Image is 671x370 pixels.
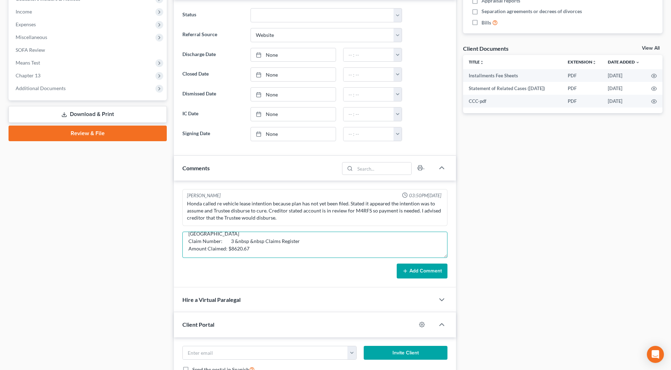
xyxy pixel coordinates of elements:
[179,67,247,82] label: Closed Date
[343,48,394,62] input: -- : --
[182,165,210,171] span: Comments
[183,346,348,360] input: Enter email
[602,95,645,107] td: [DATE]
[187,192,221,199] div: [PERSON_NAME]
[179,87,247,101] label: Dismissed Date
[16,72,40,78] span: Chapter 13
[251,107,336,121] a: None
[602,82,645,95] td: [DATE]
[182,296,241,303] span: Hire a Virtual Paralegal
[179,107,247,121] label: IC Date
[9,126,167,141] a: Review & File
[642,46,660,51] a: View All
[251,68,336,81] a: None
[463,69,562,82] td: Installments Fee Sheets
[343,107,394,121] input: -- : --
[568,59,596,65] a: Extensionunfold_more
[179,127,247,141] label: Signing Date
[608,59,640,65] a: Date Added expand_more
[602,69,645,82] td: [DATE]
[482,19,491,26] span: Bills
[16,9,32,15] span: Income
[562,69,602,82] td: PDF
[187,200,443,221] div: Honda called re vehicle lease intention because plan has not yet been filed. Stated it appeared t...
[179,48,247,62] label: Discharge Date
[251,88,336,101] a: None
[179,28,247,42] label: Referral Source
[9,106,167,123] a: Download & Print
[16,34,47,40] span: Miscellaneous
[647,346,664,363] div: Open Intercom Messenger
[592,60,596,65] i: unfold_more
[16,60,40,66] span: Means Test
[251,127,336,141] a: None
[562,95,602,107] td: PDF
[463,45,508,52] div: Client Documents
[251,48,336,62] a: None
[16,47,45,53] span: SOFA Review
[10,44,167,56] a: SOFA Review
[364,346,447,360] button: Invite Client
[16,85,66,91] span: Additional Documents
[463,82,562,95] td: Statement of Related Cases ([DATE])
[343,88,394,101] input: -- : --
[182,321,214,328] span: Client Portal
[397,264,447,278] button: Add Comment
[179,8,247,22] label: Status
[16,21,36,27] span: Expenses
[562,82,602,95] td: PDF
[463,95,562,107] td: CCC-pdf
[343,68,394,81] input: -- : --
[355,162,411,175] input: Search...
[636,60,640,65] i: expand_more
[480,60,484,65] i: unfold_more
[482,8,582,15] span: Separation agreements or decrees of divorces
[409,192,441,199] span: 03:50PM[DATE]
[469,59,484,65] a: Titleunfold_more
[343,127,394,141] input: -- : --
